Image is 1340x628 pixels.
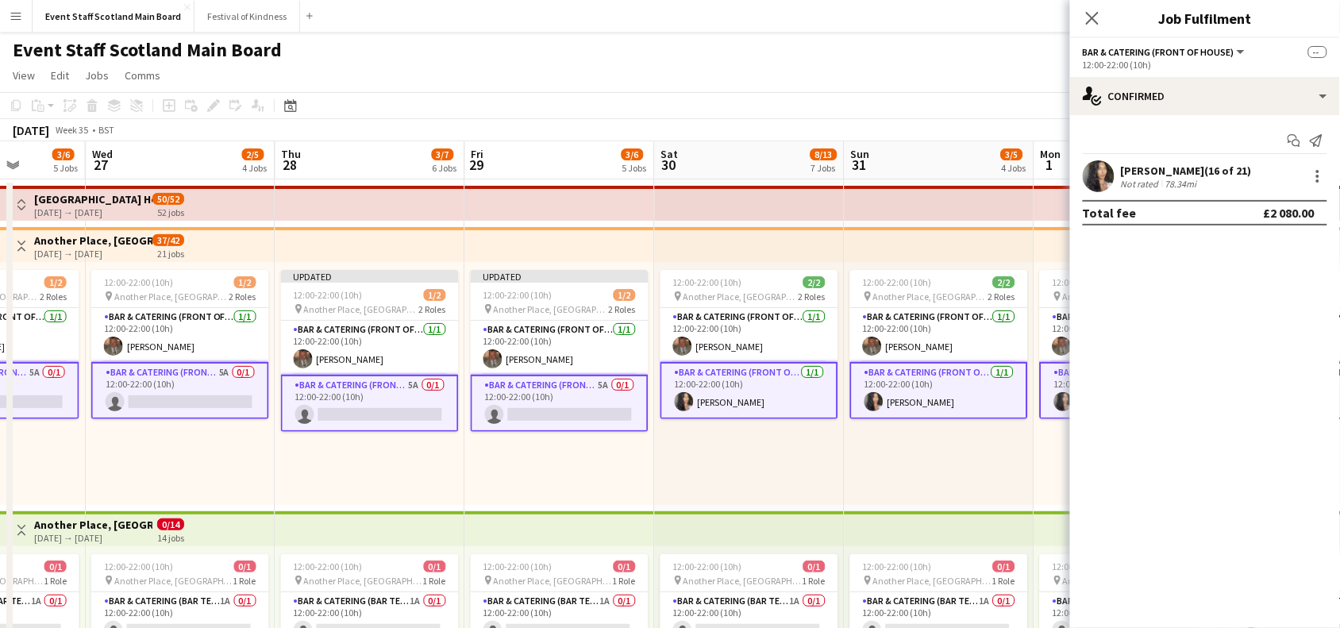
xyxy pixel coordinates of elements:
[279,156,302,174] span: 28
[52,148,75,160] span: 3/6
[811,148,837,160] span: 8/13
[423,575,446,587] span: 1 Role
[988,291,1015,302] span: 2 Roles
[281,321,459,375] app-card-role: Bar & Catering (Front of House)1/112:00-22:00 (10h)[PERSON_NAME]
[850,270,1028,419] app-job-card: 12:00-22:00 (10h)2/2 Another Place, [GEOGRAPHIC_DATA] & Links2 RolesBar & Catering (Front of Hous...
[1041,147,1061,161] span: Mon
[294,289,363,301] span: 12:00-22:00 (10h)
[152,234,184,246] span: 37/42
[851,147,870,161] span: Sun
[1308,46,1327,58] span: --
[1063,575,1182,587] span: Another Place, [GEOGRAPHIC_DATA] & Links
[13,122,49,138] div: [DATE]
[993,276,1015,288] span: 2/2
[281,270,459,432] app-job-card: Updated12:00-22:00 (10h)1/2 Another Place, [GEOGRAPHIC_DATA] & Links2 RolesBar & Catering (Front ...
[799,291,826,302] span: 2 Roles
[51,68,69,83] span: Edit
[91,362,269,419] app-card-role: Bar & Catering (Front of House)5A0/112:00-22:00 (10h)
[229,291,256,302] span: 2 Roles
[850,308,1028,362] app-card-role: Bar & Catering (Front of House)1/112:00-22:00 (10h)[PERSON_NAME]
[44,575,67,587] span: 1 Role
[34,518,152,532] h3: Another Place, [GEOGRAPHIC_DATA] - Bartender
[6,65,41,86] a: View
[471,270,649,432] div: Updated12:00-22:00 (10h)1/2 Another Place, [GEOGRAPHIC_DATA] & Links2 RolesBar & Catering (Front ...
[1002,162,1026,174] div: 4 Jobs
[233,575,256,587] span: 1 Role
[1040,270,1218,419] app-job-card: 12:00-22:00 (10h)2/2 Another Place, [GEOGRAPHIC_DATA] & Links2 RolesBar & Catering (Front of Hous...
[614,289,636,301] span: 1/2
[1162,178,1200,190] div: 78.34mi
[803,561,826,572] span: 0/1
[424,561,446,572] span: 0/1
[91,308,269,362] app-card-role: Bar & Catering (Front of House)1/112:00-22:00 (10h)[PERSON_NAME]
[683,575,803,587] span: Another Place, [GEOGRAPHIC_DATA] & Links
[992,575,1015,587] span: 1 Role
[469,156,484,174] span: 29
[234,561,256,572] span: 0/1
[90,156,113,174] span: 27
[157,205,184,218] div: 52 jobs
[114,291,229,302] span: Another Place, [GEOGRAPHIC_DATA] & Links
[1063,291,1178,302] span: Another Place, [GEOGRAPHIC_DATA] & Links
[114,575,233,587] span: Another Place, [GEOGRAPHIC_DATA] & Links
[118,65,167,86] a: Comms
[152,193,184,205] span: 50/52
[52,124,92,136] span: Week 35
[673,561,742,572] span: 12:00-22:00 (10h)
[622,148,644,160] span: 3/6
[419,303,446,315] span: 2 Roles
[432,148,454,160] span: 3/7
[242,148,264,160] span: 2/5
[1070,77,1340,115] div: Confirmed
[1264,205,1315,221] div: £2 080.00
[34,192,152,206] h3: [GEOGRAPHIC_DATA] Hotel - Service Staff
[1040,308,1218,362] app-card-role: Bar & Catering (Front of House)1/112:00-22:00 (10h)[PERSON_NAME]
[304,303,419,315] span: Another Place, [GEOGRAPHIC_DATA] & Links
[849,156,870,174] span: 31
[661,147,679,161] span: Sat
[304,575,423,587] span: Another Place, [GEOGRAPHIC_DATA] & Links
[993,561,1015,572] span: 0/1
[1083,59,1327,71] div: 12:00-22:00 (10h)
[91,270,269,419] app-job-card: 12:00-22:00 (10h)1/2 Another Place, [GEOGRAPHIC_DATA] & Links2 RolesBar & Catering (Front of Hous...
[811,162,837,174] div: 7 Jobs
[1121,178,1162,190] div: Not rated
[494,303,609,315] span: Another Place, [GEOGRAPHIC_DATA] & Links
[433,162,457,174] div: 6 Jobs
[660,308,838,362] app-card-role: Bar & Catering (Front of House)1/112:00-22:00 (10h)[PERSON_NAME]
[13,38,282,62] h1: Event Staff Scotland Main Board
[104,561,173,572] span: 12:00-22:00 (10h)
[622,162,647,174] div: 5 Jobs
[157,530,184,544] div: 14 jobs
[44,276,67,288] span: 1/2
[33,1,194,32] button: Event Staff Scotland Main Board
[660,362,838,419] app-card-role: Bar & Catering (Front of House)1/112:00-22:00 (10h)[PERSON_NAME]
[483,561,553,572] span: 12:00-22:00 (10h)
[471,321,649,375] app-card-role: Bar & Catering (Front of House)1/112:00-22:00 (10h)[PERSON_NAME]
[863,561,932,572] span: 12:00-22:00 (10h)
[40,291,67,302] span: 2 Roles
[1001,148,1023,160] span: 3/5
[98,124,114,136] div: BST
[104,276,173,288] span: 12:00-22:00 (10h)
[34,206,152,218] div: [DATE] → [DATE]
[44,65,75,86] a: Edit
[234,276,256,288] span: 1/2
[1040,362,1218,419] app-card-role: Bar & Catering (Front of House)1/112:00-22:00 (10h)[PERSON_NAME]
[494,575,613,587] span: Another Place, [GEOGRAPHIC_DATA] & Links
[803,276,826,288] span: 2/2
[79,65,115,86] a: Jobs
[471,375,649,432] app-card-role: Bar & Catering (Front of House)5A0/112:00-22:00 (10h)
[125,68,160,83] span: Comms
[92,147,113,161] span: Wed
[34,248,152,260] div: [DATE] → [DATE]
[1038,156,1061,174] span: 1
[1053,276,1122,288] span: 12:00-22:00 (10h)
[243,162,268,174] div: 4 Jobs
[282,147,302,161] span: Thu
[157,246,184,260] div: 21 jobs
[673,276,742,288] span: 12:00-22:00 (10h)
